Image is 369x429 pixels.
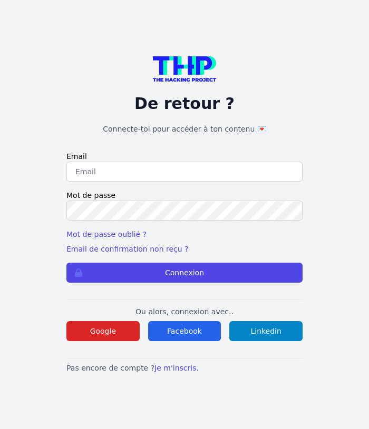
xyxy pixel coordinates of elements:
button: Connexion [66,263,303,283]
a: Mot de passe oublié ? [66,230,147,238]
label: Mot de passe [66,190,303,201]
label: Email [66,151,303,162]
button: Linkedin [229,321,303,341]
h1: Connecte-toi pour accéder à ton contenu 💌 [66,124,303,134]
button: Facebook [148,321,221,341]
button: Google [66,321,140,341]
a: Email de confirmation non reçu ? [66,245,188,253]
p: Pas encore de compte ? [66,363,303,373]
p: Ou alors, connexion avec.. [66,306,303,317]
input: Email [66,162,303,182]
a: Je m'inscris. [154,364,199,372]
img: logo [153,56,216,82]
p: De retour ? [66,94,303,113]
